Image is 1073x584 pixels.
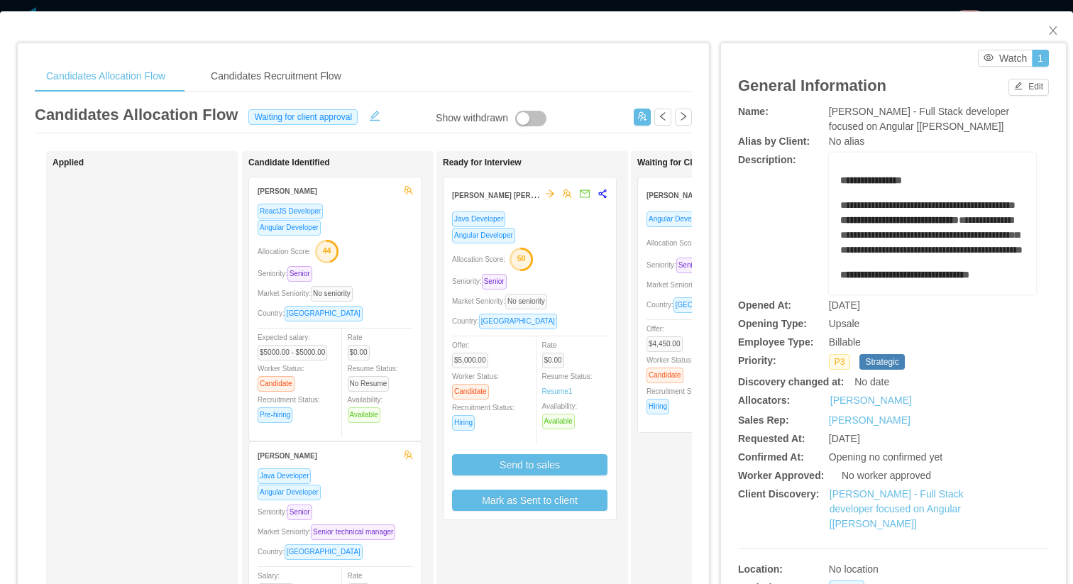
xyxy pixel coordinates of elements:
span: Market Seniority: [258,528,401,536]
b: Priority: [738,355,776,366]
span: No worker approved [842,470,931,481]
span: Billable [829,336,861,348]
span: Offer: [452,341,494,364]
span: Market Seniority: [646,281,747,289]
strong: [PERSON_NAME] [PERSON_NAME] Bento [452,189,595,200]
span: [DATE] [829,299,860,311]
span: Seniority: [646,261,707,269]
span: No seniority [505,294,547,309]
b: Worker Approved: [738,470,824,481]
span: Senior [287,266,312,282]
span: $0.00 [348,345,370,360]
span: Hiring [646,399,669,414]
button: 50 [505,247,534,270]
span: [GEOGRAPHIC_DATA] [285,306,363,321]
span: Upsale [829,318,860,329]
b: Confirmed At: [738,451,804,463]
h1: Candidate Identified [248,158,447,168]
span: Senior technical manager [311,524,395,540]
button: 44 [311,239,339,262]
span: Market Seniority: [452,297,553,305]
button: icon: usergroup-add [634,109,651,126]
span: ReactJS Developer [258,204,323,219]
div: Candidates Allocation Flow [35,60,177,92]
strong: [PERSON_NAME] [258,187,317,195]
span: Resume Status: [542,373,593,395]
div: Show withdrawn [436,111,508,126]
b: Location: [738,563,783,575]
span: Seniority: [452,277,512,285]
a: [PERSON_NAME] - Full Stack developer focused on Angular [[PERSON_NAME]] [830,488,964,529]
span: Pre-hiring [258,407,292,423]
button: Close [1033,11,1073,51]
div: No location [829,562,984,577]
b: Name: [738,106,769,117]
h1: Applied [53,158,251,168]
strong: [PERSON_NAME] [646,192,706,199]
span: Worker Status: [258,365,304,387]
span: Senior [482,274,507,290]
span: Allocation Score: [258,248,311,255]
article: Candidates Allocation Flow [35,103,238,126]
b: Opened At: [738,299,791,311]
span: Angular Developer [258,485,321,500]
span: Java Developer [258,468,311,484]
span: Angular Developer [452,228,515,243]
span: Availability: [348,396,386,419]
span: Offer: [646,325,688,348]
h1: Waiting for Client Approval [637,158,836,168]
span: arrow-right [545,189,555,199]
text: 50 [517,254,526,263]
span: Candidate [646,368,683,383]
span: P3 [829,354,851,370]
span: $5000.00 - $5000.00 [258,345,327,360]
span: Worker Status: [646,356,693,379]
span: No alias [829,136,865,147]
span: Recruitment Status: [258,396,320,419]
text: 44 [323,246,331,255]
b: Description: [738,154,796,165]
a: [PERSON_NAME] [829,414,910,426]
span: Market Seniority: [258,290,358,297]
b: Sales Rep: [738,414,789,426]
span: Senior [287,505,312,520]
span: Strategic [859,354,904,370]
button: icon: right [675,109,692,126]
span: Availability: [542,402,580,425]
span: Recruitment Status: [646,387,709,410]
span: Recruitment Status: [452,404,515,426]
span: Angular Developer [258,220,321,236]
span: Waiting for client approval [248,109,358,125]
span: Available [542,414,575,429]
span: [PERSON_NAME] - Full Stack developer focused on Angular [[PERSON_NAME]] [829,106,1009,132]
span: Country: [452,317,563,325]
span: Seniority: [258,508,318,516]
span: team [562,189,572,199]
span: No date [854,376,889,387]
b: Allocators: [738,395,790,406]
h1: Ready for Interview [443,158,642,168]
span: [GEOGRAPHIC_DATA] [673,297,752,313]
span: Available [348,407,380,423]
span: $4,450.00 [646,336,683,352]
a: [PERSON_NAME] [830,393,912,408]
span: team [403,185,413,195]
i: icon: close [1047,25,1059,36]
span: Country: [646,301,757,309]
span: $5,000.00 [452,353,488,368]
b: Requested At: [738,433,805,444]
span: Rate [348,334,375,356]
a: Resume1 [542,386,573,397]
span: Hiring [452,415,475,431]
span: share-alt [598,189,607,199]
span: Country: [258,309,368,317]
div: rdw-editor [840,173,1025,315]
span: $0.00 [542,353,564,368]
span: Resume Status: [348,365,398,387]
b: Employee Type: [738,336,813,348]
span: [GEOGRAPHIC_DATA] [285,544,363,560]
span: Java Developer [452,211,505,227]
button: Mark as Sent to client [452,490,607,511]
b: Alias by Client: [738,136,810,147]
b: Client Discovery: [738,488,819,500]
